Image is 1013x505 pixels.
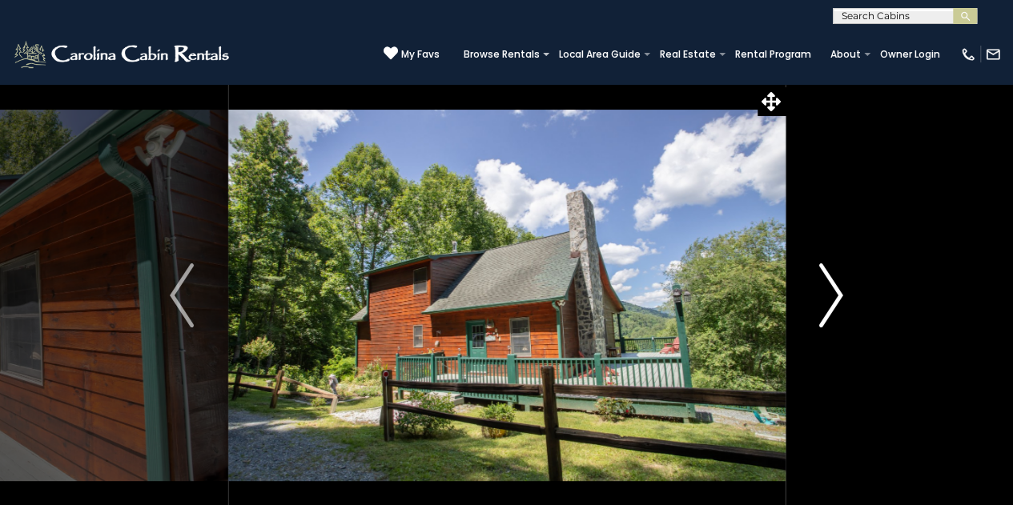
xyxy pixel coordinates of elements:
[819,263,843,327] img: arrow
[960,46,976,62] img: phone-regular-white.png
[456,43,548,66] a: Browse Rentals
[985,46,1001,62] img: mail-regular-white.png
[727,43,819,66] a: Rental Program
[551,43,649,66] a: Local Area Guide
[872,43,948,66] a: Owner Login
[384,46,440,62] a: My Favs
[822,43,869,66] a: About
[12,38,234,70] img: White-1-2.png
[170,263,194,327] img: arrow
[652,43,724,66] a: Real Estate
[401,47,440,62] span: My Favs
